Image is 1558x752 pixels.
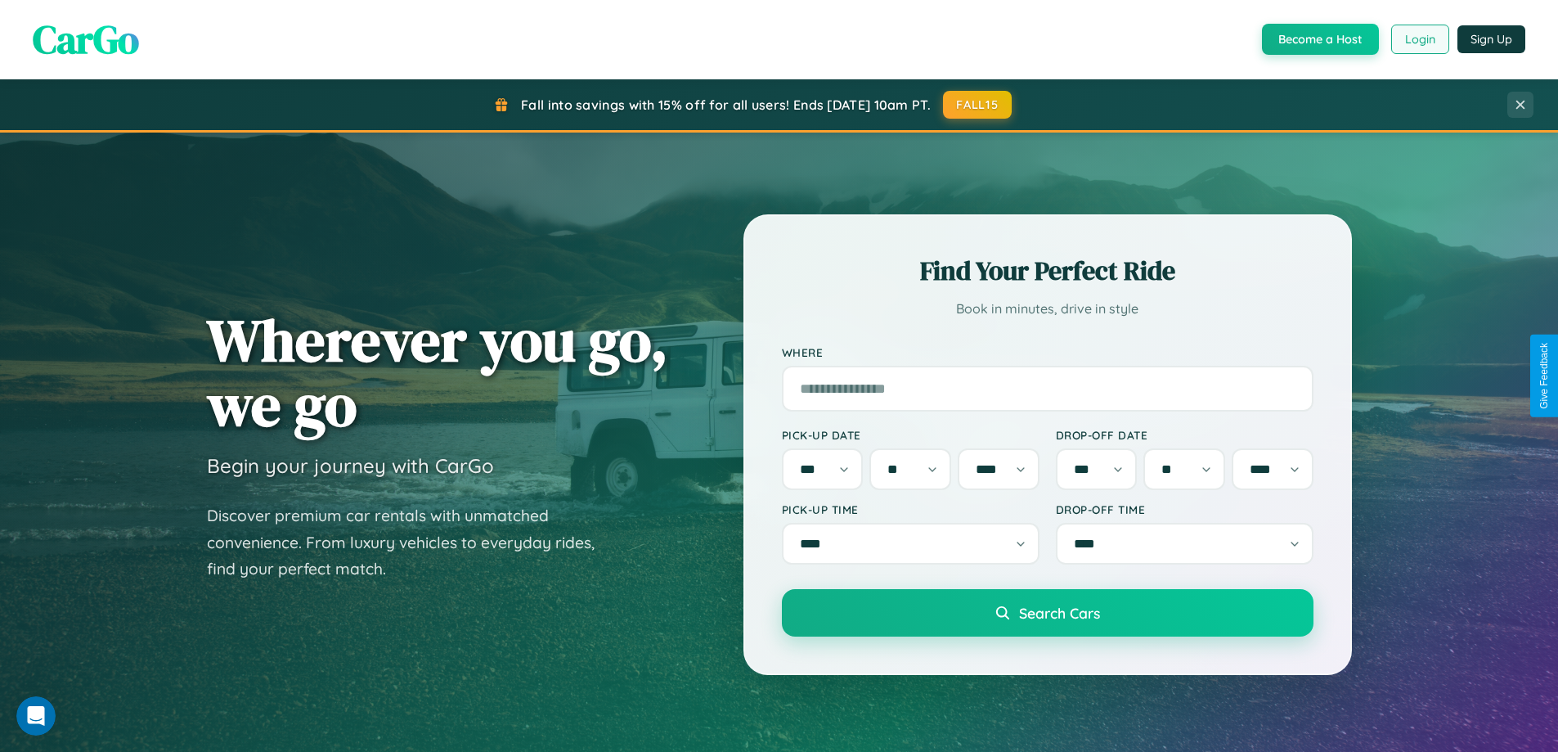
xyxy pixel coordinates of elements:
p: Book in minutes, drive in style [782,297,1313,321]
label: Drop-off Date [1056,428,1313,442]
h2: Find Your Perfect Ride [782,253,1313,289]
button: FALL15 [943,91,1012,119]
p: Discover premium car rentals with unmatched convenience. From luxury vehicles to everyday rides, ... [207,502,616,583]
button: Become a Host [1262,24,1379,55]
span: Search Cars [1019,604,1100,622]
label: Drop-off Time [1056,502,1313,516]
span: CarGo [33,12,139,66]
button: Login [1391,25,1449,54]
button: Search Cars [782,589,1313,637]
iframe: Intercom live chat [16,696,56,736]
span: Fall into savings with 15% off for all users! Ends [DATE] 10am PT. [521,97,931,113]
label: Where [782,345,1313,359]
button: Sign Up [1457,25,1525,53]
label: Pick-up Date [782,428,1039,442]
label: Pick-up Time [782,502,1039,516]
h3: Begin your journey with CarGo [207,453,494,478]
div: Give Feedback [1538,343,1550,409]
h1: Wherever you go, we go [207,308,668,437]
